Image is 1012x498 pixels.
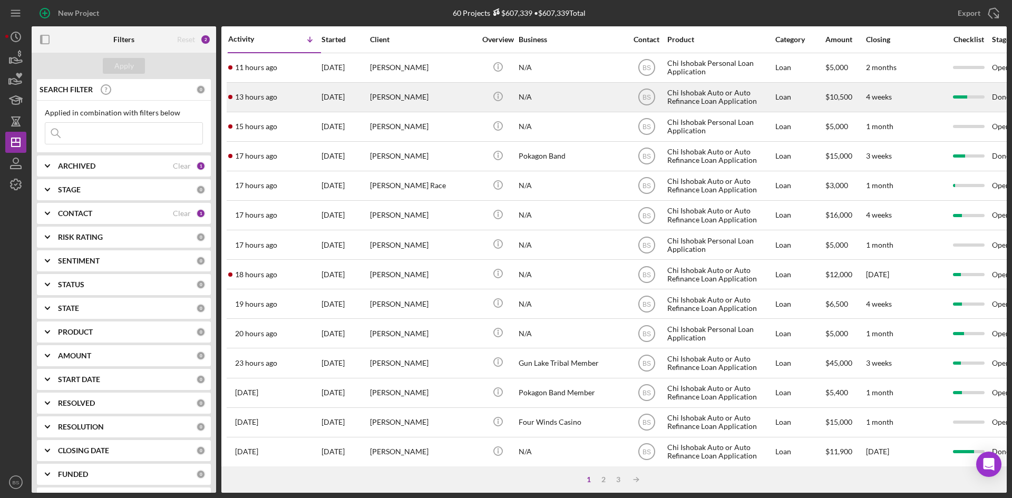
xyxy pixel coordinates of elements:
div: 0 [196,398,206,408]
b: CONTACT [58,209,92,218]
div: N/A [519,172,624,200]
div: Category [775,35,824,44]
b: STATUS [58,280,84,289]
time: 2025-09-03 15:44 [235,388,258,397]
div: Loan [775,142,824,170]
div: Open Intercom Messenger [976,452,1001,477]
div: N/A [519,438,624,466]
time: 2 months [866,63,897,72]
time: 2025-09-04 18:23 [235,300,277,308]
div: Loan [775,231,824,259]
text: BS [642,64,650,72]
time: 2025-09-04 17:31 [235,329,277,338]
time: 1 month [866,417,893,426]
div: Chi Ishobak Auto or Auto Refinance Loan Application [667,349,773,377]
div: N/A [519,290,624,318]
time: 4 weeks [866,210,892,219]
div: Loan [775,319,824,347]
b: STAGE [58,185,81,194]
text: BS [642,94,650,101]
div: Overview [478,35,518,44]
div: Clear [173,209,191,218]
div: Loan [775,260,824,288]
div: [PERSON_NAME] [370,319,475,347]
div: 0 [196,256,206,266]
b: AMOUNT [58,351,91,360]
div: Loan [775,172,824,200]
div: Chi Ishobak Auto or Auto Refinance Loan Application [667,408,773,436]
div: Checklist [946,35,991,44]
time: 4 weeks [866,299,892,308]
b: CLOSING DATE [58,446,109,455]
b: SEARCH FILTER [40,85,93,94]
time: [DATE] [866,270,889,279]
div: 0 [196,304,206,313]
div: Export [958,3,980,24]
button: Apply [103,58,145,74]
time: 2025-09-04 22:03 [235,122,277,131]
text: BS [642,448,650,456]
div: Clear [173,162,191,170]
div: Chi Ishobak Auto or Auto Refinance Loan Application [667,142,773,170]
b: STATE [58,304,79,313]
text: BS [642,241,650,249]
time: 2025-09-02 18:04 [235,447,258,456]
b: ARCHIVED [58,162,95,170]
div: [DATE] [322,379,369,407]
span: $5,400 [825,388,848,397]
div: [DATE] [322,290,369,318]
span: $15,000 [825,417,852,426]
b: START DATE [58,375,100,384]
text: BS [642,389,650,397]
div: Started [322,35,369,44]
text: BS [642,330,650,337]
div: Pokagon Band [519,142,624,170]
div: Loan [775,349,824,377]
div: Loan [775,54,824,82]
time: [DATE] [866,447,889,456]
span: $5,000 [825,122,848,131]
time: 2025-09-05 00:23 [235,93,277,101]
div: Loan [775,408,824,436]
span: $45,000 [825,358,852,367]
button: Export [947,3,1007,24]
div: Chi Ishobak Auto or Auto Refinance Loan Application [667,260,773,288]
text: BS [642,182,650,190]
div: [PERSON_NAME] [370,349,475,377]
span: $12,000 [825,270,852,279]
span: $5,000 [825,63,848,72]
div: Loan [775,113,824,141]
div: Contact [627,35,666,44]
div: [PERSON_NAME] [370,260,475,288]
div: [PERSON_NAME] [370,438,475,466]
text: BS [642,271,650,278]
time: 1 month [866,388,893,397]
span: $3,000 [825,181,848,190]
b: RESOLUTION [58,423,104,431]
div: $607,339 [490,8,532,17]
div: $15,000 [825,142,865,170]
div: [PERSON_NAME] [370,54,475,82]
div: 1 [196,161,206,171]
div: N/A [519,113,624,141]
div: [DATE] [322,408,369,436]
div: N/A [519,231,624,259]
time: 1 month [866,122,893,131]
div: 0 [196,232,206,242]
b: Filters [113,35,134,44]
time: 2025-09-04 19:53 [235,181,277,190]
div: 60 Projects • $607,339 Total [453,8,586,17]
div: 1 [196,209,206,218]
div: [DATE] [322,231,369,259]
div: 0 [196,470,206,479]
div: 2 [596,475,611,484]
b: RISK RATING [58,233,103,241]
time: 2025-09-04 14:37 [235,359,277,367]
b: SENTIMENT [58,257,100,265]
div: [DATE] [322,349,369,377]
div: 3 [611,475,626,484]
div: [DATE] [322,260,369,288]
span: $5,000 [825,329,848,338]
time: 2025-09-03 10:32 [235,418,258,426]
time: 1 month [866,240,893,249]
